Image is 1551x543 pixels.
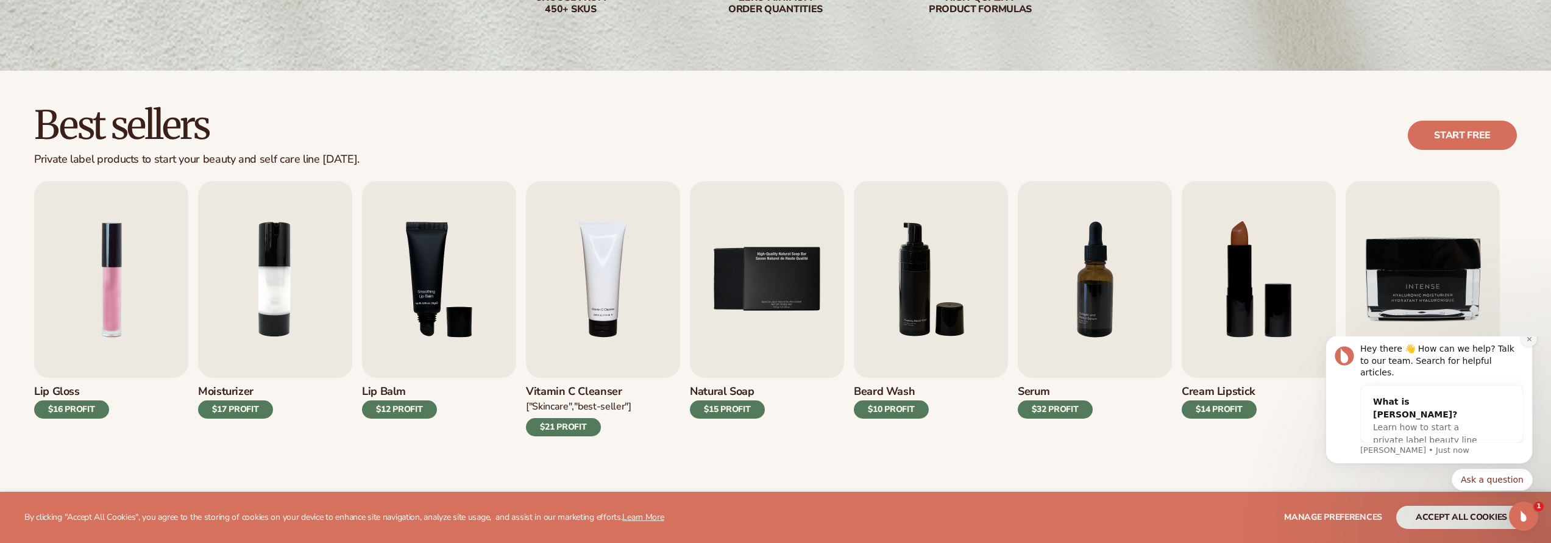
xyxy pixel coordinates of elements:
div: $32 PROFIT [1018,400,1093,419]
span: Learn how to start a private label beauty line with [PERSON_NAME] [66,86,170,121]
div: ["Skincare","Best-seller"] [526,400,631,413]
p: Message from Lee, sent Just now [53,108,216,119]
a: 5 / 9 [690,181,844,436]
h3: Vitamin C Cleanser [526,385,631,399]
span: Manage preferences [1284,511,1382,523]
div: What is [PERSON_NAME]? [66,59,179,85]
div: $14 PROFIT [1182,400,1257,419]
a: 4 / 9 [526,181,680,436]
div: $17 PROFIT [198,400,273,419]
a: 2 / 9 [198,181,352,436]
h2: Best sellers [34,105,360,146]
a: Start free [1408,121,1517,150]
img: Profile image for Lee [27,10,47,29]
a: 7 / 9 [1018,181,1172,436]
h3: Moisturizer [198,385,273,399]
a: Learn More [622,511,664,523]
h3: Cream Lipstick [1182,385,1257,399]
iframe: Intercom live chat [1509,502,1538,531]
span: 1 [1534,502,1544,511]
a: 6 / 9 [854,181,1008,436]
div: What is [PERSON_NAME]?Learn how to start a private label beauty line with [PERSON_NAME] [54,49,191,133]
h3: Natural Soap [690,385,765,399]
div: Hey there 👋 How can we help? Talk to our team. Search for helpful articles. [53,7,216,43]
a: 1 / 9 [34,181,188,436]
h3: Beard Wash [854,385,929,399]
div: $21 PROFIT [526,418,601,436]
p: By clicking "Accept All Cookies", you agree to the storing of cookies on your device to enhance s... [24,513,664,523]
button: Quick reply: Ask a question [144,132,225,154]
a: 3 / 9 [362,181,516,436]
div: Private label products to start your beauty and self care line [DATE]. [34,153,360,166]
div: $15 PROFIT [690,400,765,419]
div: Message content [53,7,216,107]
a: 8 / 9 [1182,181,1336,436]
button: Manage preferences [1284,506,1382,529]
a: 9 / 9 [1346,181,1500,436]
div: $12 PROFIT [362,400,437,419]
h3: Lip Gloss [34,385,109,399]
h3: Lip Balm [362,385,437,399]
div: $16 PROFIT [34,400,109,419]
h3: Serum [1018,385,1093,399]
button: accept all cookies [1396,506,1527,529]
div: Quick reply options [18,132,225,154]
iframe: Intercom notifications message [1307,336,1551,498]
div: $10 PROFIT [854,400,929,419]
